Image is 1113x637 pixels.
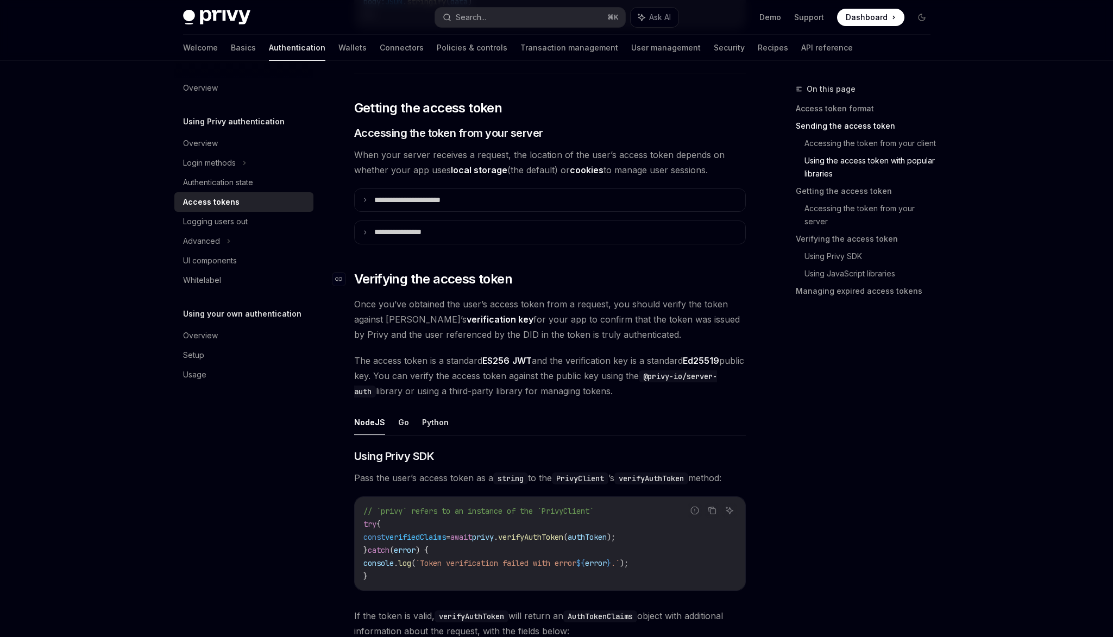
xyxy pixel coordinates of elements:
div: Setup [183,349,204,362]
a: User management [631,35,701,61]
span: Ask AI [649,12,671,23]
span: ( [411,558,416,568]
a: Dashboard [837,9,904,26]
a: Setup [174,345,313,365]
span: ( [563,532,568,542]
a: Basics [231,35,256,61]
button: NodeJS [354,409,385,435]
div: Whitelabel [183,274,221,287]
a: Demo [759,12,781,23]
span: ); [620,558,628,568]
span: When your server receives a request, the location of the user’s access token depends on whether y... [354,147,746,178]
span: error [394,545,416,555]
span: ⌘ K [607,13,619,22]
a: API reference [801,35,853,61]
span: .` [611,558,620,568]
span: verifiedClaims [385,532,446,542]
span: } [363,571,368,581]
div: Login methods [183,156,236,169]
code: @privy-io/server-auth [354,370,717,398]
span: Using Privy SDK [354,449,435,464]
span: authToken [568,532,607,542]
span: = [446,532,450,542]
span: log [398,558,411,568]
a: Using the access token with popular libraries [804,152,939,182]
span: `Token verification failed with error [416,558,576,568]
a: Recipes [758,35,788,61]
a: ES256 [482,355,510,367]
span: } [607,558,611,568]
button: Ask AI [722,503,737,518]
span: ); [607,532,615,542]
span: Once you’ve obtained the user’s access token from a request, you should verify the token against ... [354,297,746,342]
span: verifyAuthToken [498,532,563,542]
code: verifyAuthToken [435,610,508,622]
a: Wallets [338,35,367,61]
a: Accessing the token from your server [804,200,939,230]
a: Getting the access token [796,182,939,200]
span: const [363,532,385,542]
code: AuthTokenClaims [563,610,637,622]
span: Dashboard [846,12,888,23]
img: dark logo [183,10,250,25]
div: Overview [183,137,218,150]
a: Access tokens [174,192,313,212]
button: Ask AI [631,8,678,27]
a: Ed25519 [683,355,719,367]
strong: verification key [467,314,533,325]
h5: Using Privy authentication [183,115,285,128]
span: await [450,532,472,542]
span: . [394,558,398,568]
button: Python [422,409,449,435]
div: Logging users out [183,215,248,228]
span: // `privy` refers to an instance of the `PrivyClient` [363,506,594,516]
a: Authentication [269,35,325,61]
div: Authentication state [183,176,253,189]
div: Overview [183,81,218,94]
button: Report incorrect code [688,503,702,518]
button: Toggle dark mode [913,9,930,26]
span: The access token is a standard and the verification key is a standard public key. You can verify ... [354,353,746,399]
code: verifyAuthToken [614,472,688,484]
a: Using JavaScript libraries [804,265,939,282]
span: Pass the user’s access token as a to the ’s method: [354,470,746,485]
a: Usage [174,365,313,384]
strong: cookies [570,165,603,175]
div: Overview [183,329,218,342]
a: Overview [174,134,313,153]
span: console [363,558,394,568]
a: Policies & controls [437,35,507,61]
span: Accessing the token from your server [354,125,543,141]
a: Support [794,12,824,23]
button: Search...⌘K [435,8,625,27]
a: Welcome [183,35,218,61]
div: Access tokens [183,195,240,209]
span: catch [368,545,389,555]
strong: local storage [451,165,507,175]
span: ${ [576,558,585,568]
a: UI components [174,251,313,270]
a: Overview [174,78,313,98]
a: Accessing the token from your client [804,135,939,152]
a: Logging users out [174,212,313,231]
div: Usage [183,368,206,381]
span: Getting the access token [354,99,502,117]
span: error [585,558,607,568]
a: Access token format [796,100,939,117]
div: Advanced [183,235,220,248]
a: Overview [174,326,313,345]
a: Navigate to header [332,270,354,288]
h5: Using your own authentication [183,307,301,320]
span: } [363,545,368,555]
span: ( [389,545,394,555]
span: privy [472,532,494,542]
a: Security [714,35,745,61]
a: Managing expired access tokens [796,282,939,300]
button: Copy the contents from the code block [705,503,719,518]
span: try [363,519,376,529]
span: Verifying the access token [354,270,512,288]
span: ) { [416,545,429,555]
a: Whitelabel [174,270,313,290]
a: Verifying the access token [796,230,939,248]
a: Using Privy SDK [804,248,939,265]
